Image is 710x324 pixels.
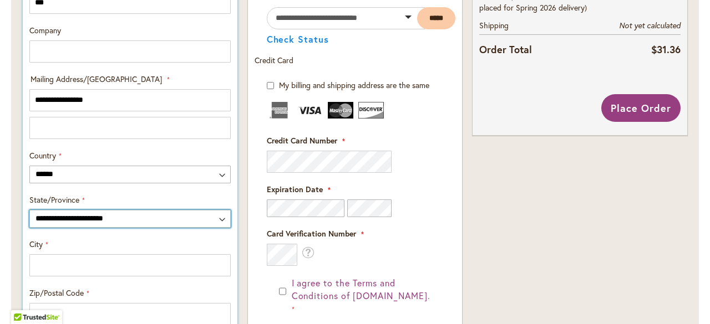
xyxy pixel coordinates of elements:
span: Zip/Postal Code [29,287,84,298]
strong: Order Total [479,41,532,57]
span: Company [29,25,61,35]
span: Shipping [479,20,509,30]
button: Place Order [601,94,681,122]
iframe: Launch Accessibility Center [8,285,39,316]
span: Not yet calculated [619,20,681,30]
span: Mailing Address/[GEOGRAPHIC_DATA] [31,74,162,84]
span: My billing and shipping address are the same [279,80,429,90]
button: Check Status [267,35,329,44]
span: Card Verification Number [267,228,356,239]
span: Expiration Date [267,184,323,194]
img: Discover [358,102,384,119]
img: MasterCard [328,102,353,119]
span: Country [29,150,56,161]
span: $31.36 [651,43,681,56]
span: Place Order [611,101,671,115]
span: Credit Card Number [267,135,337,146]
span: State/Province [29,194,79,205]
span: City [29,239,43,249]
img: American Express [267,102,292,119]
span: I agree to the Terms and Conditions of [DOMAIN_NAME]. [292,277,430,301]
span: Credit Card [255,55,293,65]
img: Visa [297,102,323,119]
